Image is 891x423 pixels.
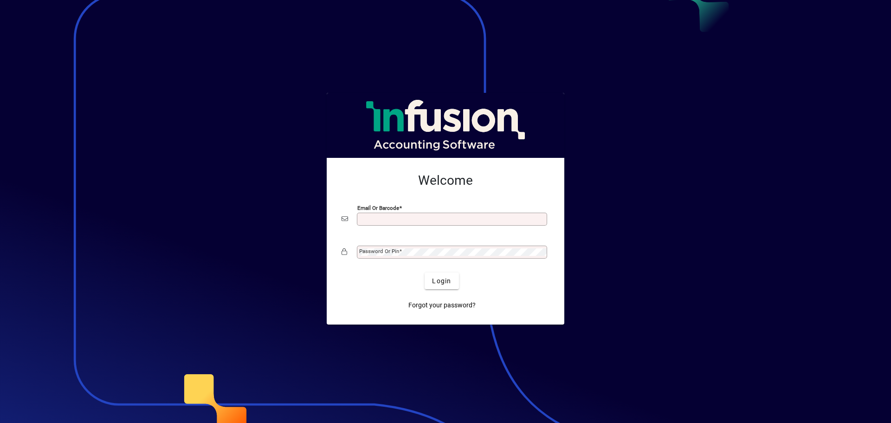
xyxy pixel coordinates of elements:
[432,276,451,286] span: Login
[405,297,479,313] a: Forgot your password?
[342,173,549,189] h2: Welcome
[357,205,399,211] mat-label: Email or Barcode
[408,300,476,310] span: Forgot your password?
[425,273,458,289] button: Login
[359,248,399,254] mat-label: Password or Pin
